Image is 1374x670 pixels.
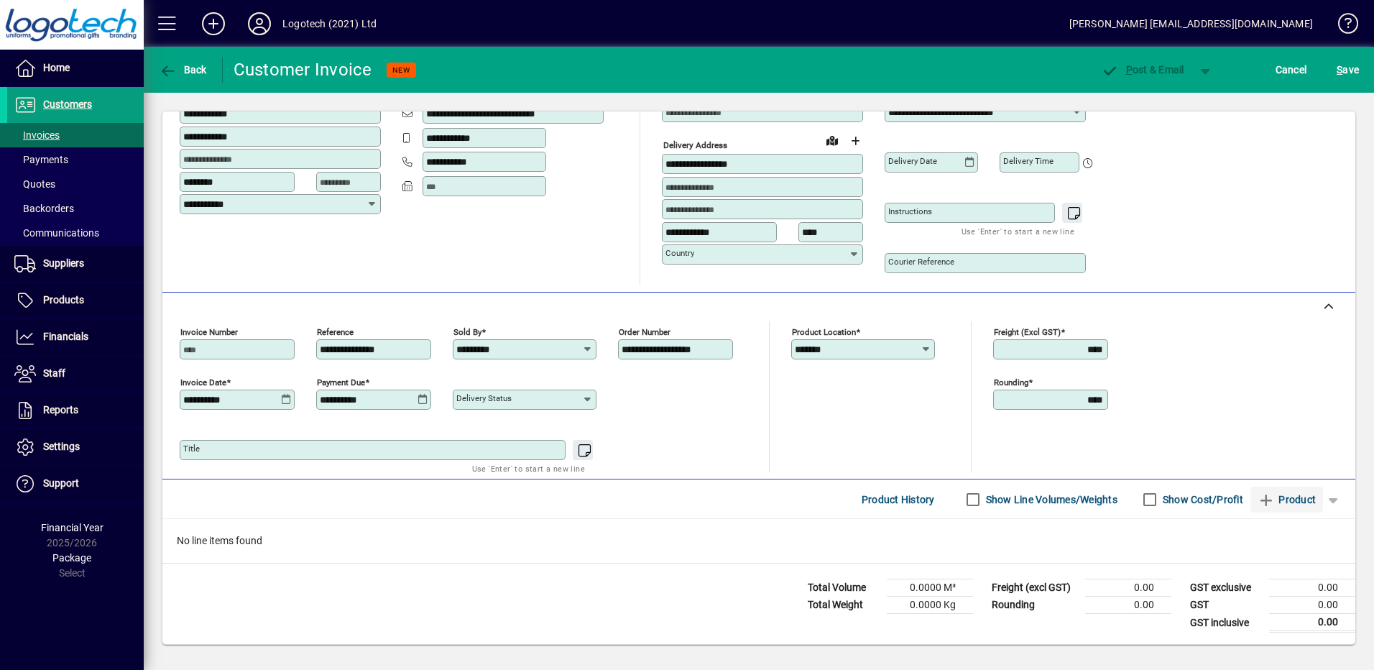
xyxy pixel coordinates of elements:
[43,404,78,416] span: Reports
[1069,12,1313,35] div: [PERSON_NAME] [EMAIL_ADDRESS][DOMAIN_NAME]
[162,519,1355,563] div: No line items found
[1160,492,1243,507] label: Show Cost/Profit
[282,12,377,35] div: Logotech (2021) Ltd
[1269,614,1355,632] td: 0.00
[7,172,144,196] a: Quotes
[1085,597,1171,614] td: 0.00
[7,123,144,147] a: Invoices
[155,57,211,83] button: Back
[801,597,887,614] td: Total Weight
[888,206,932,216] mat-label: Instructions
[159,64,207,75] span: Back
[801,579,887,597] td: Total Volume
[856,487,941,513] button: Product History
[1269,597,1355,614] td: 0.00
[844,129,867,152] button: Choose address
[14,178,55,190] span: Quotes
[983,492,1117,507] label: Show Line Volumes/Weights
[14,154,68,165] span: Payments
[619,327,670,337] mat-label: Order number
[1101,64,1184,75] span: ost & Email
[888,156,937,166] mat-label: Delivery date
[1272,57,1311,83] button: Cancel
[14,227,99,239] span: Communications
[7,196,144,221] a: Backorders
[7,356,144,392] a: Staff
[52,552,91,564] span: Package
[7,319,144,355] a: Financials
[41,522,103,533] span: Financial Year
[236,11,282,37] button: Profile
[985,597,1085,614] td: Rounding
[180,377,226,387] mat-label: Invoice date
[962,223,1074,239] mat-hint: Use 'Enter' to start a new line
[234,58,372,81] div: Customer Invoice
[1276,58,1307,81] span: Cancel
[180,327,238,337] mat-label: Invoice number
[1183,597,1269,614] td: GST
[1337,64,1342,75] span: S
[7,283,144,318] a: Products
[1269,579,1355,597] td: 0.00
[7,147,144,172] a: Payments
[190,11,236,37] button: Add
[792,327,856,337] mat-label: Product location
[43,477,79,489] span: Support
[887,579,973,597] td: 0.0000 M³
[7,246,144,282] a: Suppliers
[43,294,84,306] span: Products
[7,466,144,502] a: Support
[14,129,60,141] span: Invoices
[7,429,144,465] a: Settings
[43,62,70,73] span: Home
[1183,614,1269,632] td: GST inclusive
[472,460,585,477] mat-hint: Use 'Enter' to start a new line
[43,367,65,379] span: Staff
[183,444,200,454] mat-label: Title
[985,579,1085,597] td: Freight (excl GST)
[43,257,84,269] span: Suppliers
[456,393,512,403] mat-label: Delivery status
[862,488,935,511] span: Product History
[1003,156,1053,166] mat-label: Delivery time
[821,129,844,152] a: View on map
[43,331,88,342] span: Financials
[317,327,354,337] mat-label: Reference
[43,98,92,110] span: Customers
[1126,64,1133,75] span: P
[1085,579,1171,597] td: 0.00
[994,327,1061,337] mat-label: Freight (excl GST)
[888,257,954,267] mat-label: Courier Reference
[144,57,223,83] app-page-header-button: Back
[1327,3,1356,50] a: Knowledge Base
[43,441,80,452] span: Settings
[392,65,410,75] span: NEW
[1258,488,1316,511] span: Product
[887,597,973,614] td: 0.0000 Kg
[453,327,481,337] mat-label: Sold by
[1094,57,1191,83] button: Post & Email
[7,50,144,86] a: Home
[1337,58,1359,81] span: ave
[1250,487,1323,513] button: Product
[317,377,365,387] mat-label: Payment due
[1333,57,1363,83] button: Save
[7,221,144,245] a: Communications
[1183,579,1269,597] td: GST exclusive
[665,248,694,258] mat-label: Country
[994,377,1028,387] mat-label: Rounding
[14,203,74,214] span: Backorders
[7,393,144,428] a: Reports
